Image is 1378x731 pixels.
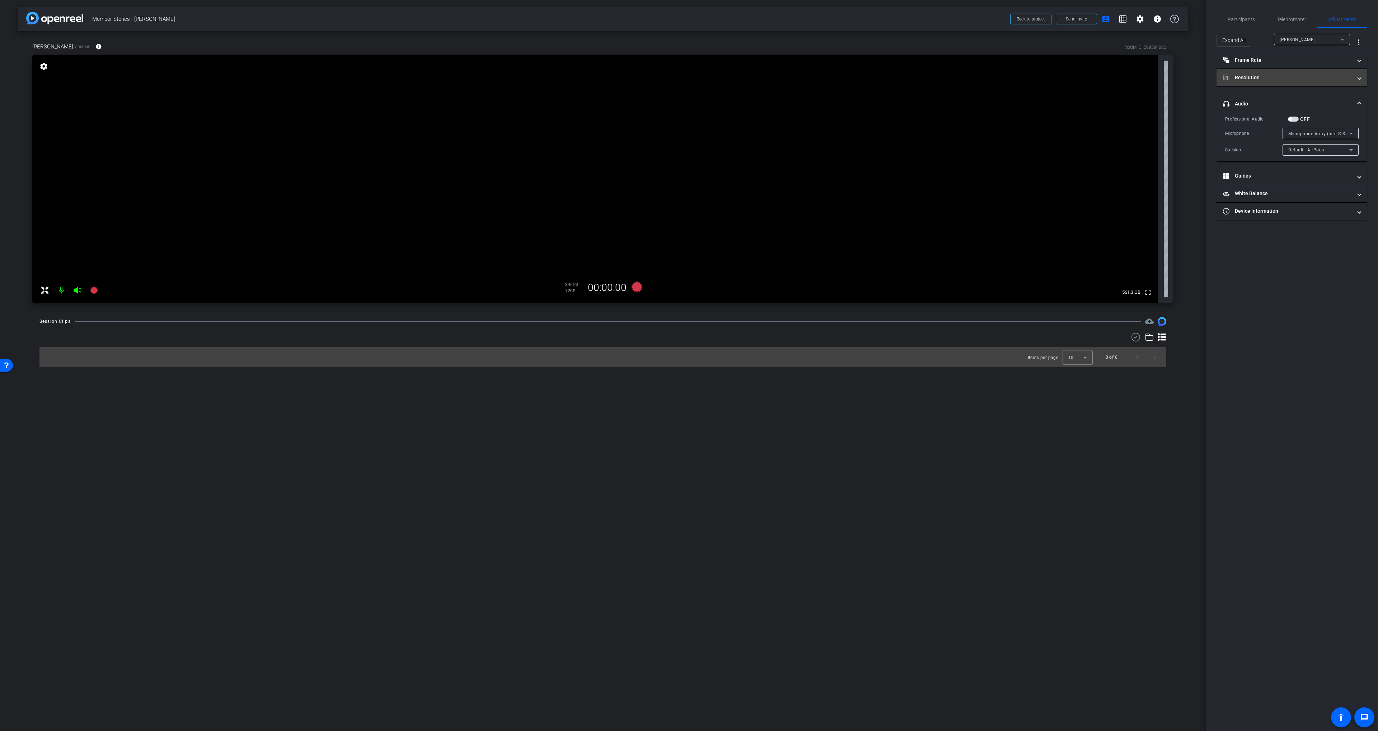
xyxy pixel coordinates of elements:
span: FPS [570,282,578,287]
div: 720P [565,288,583,294]
button: Expand All [1217,34,1251,47]
button: Back to project [1010,14,1051,24]
mat-icon: account_box [1101,15,1110,23]
div: Professional Audio [1225,115,1288,123]
div: Items per page: [1028,354,1060,361]
button: Next page [1146,349,1163,366]
mat-panel-title: Resolution [1223,74,1352,81]
span: [PERSON_NAME] [32,43,73,51]
button: Previous page [1129,349,1146,366]
button: More Options for Adjustments Panel [1350,34,1367,51]
span: Participants [1228,17,1255,22]
mat-expansion-panel-header: Audio [1217,92,1367,115]
span: [PERSON_NAME] [1280,37,1315,42]
span: Member Stories - [PERSON_NAME] [92,12,1006,26]
mat-icon: fullscreen [1144,288,1152,297]
img: Session clips [1158,317,1166,326]
mat-panel-title: Guides [1223,172,1352,180]
mat-icon: cloud_upload [1145,317,1154,326]
span: Default - AirPods [1288,147,1324,152]
div: Audio [1217,115,1367,161]
mat-panel-title: Frame Rate [1223,56,1352,64]
div: 0 of 0 [1106,354,1117,361]
label: OFF [1299,115,1310,123]
span: Adjustments [1328,17,1356,22]
mat-panel-title: Audio [1223,100,1352,108]
mat-icon: settings [1136,15,1144,23]
mat-icon: info [1153,15,1162,23]
img: app-logo [26,12,83,24]
div: Session Clips [39,318,71,325]
span: Back to project [1017,16,1045,22]
span: 561.3 GB [1120,288,1143,297]
mat-expansion-panel-header: Guides [1217,168,1367,185]
span: Send invite [1066,16,1087,22]
mat-icon: more_vert [1354,38,1363,47]
mat-expansion-panel-header: Resolution [1217,69,1367,86]
mat-panel-title: White Balance [1223,190,1352,197]
div: 00:00:00 [583,282,631,294]
button: Send invite [1056,14,1097,24]
div: Microphone [1225,130,1283,137]
mat-icon: settings [39,62,49,71]
div: Speaker [1225,146,1283,154]
span: Destinations for your clips [1145,317,1154,326]
span: Chrome [75,44,90,49]
div: 24 [565,282,583,287]
mat-icon: accessibility [1337,713,1345,722]
mat-expansion-panel-header: Frame Rate [1217,51,1367,69]
mat-icon: grid_on [1119,15,1127,23]
mat-icon: message [1360,713,1369,722]
mat-panel-title: Device Information [1223,207,1352,215]
mat-expansion-panel-header: White Balance [1217,185,1367,202]
span: Expand All [1222,33,1246,47]
mat-icon: info [95,43,102,50]
div: ROOM ID: 298584082 [1124,44,1166,51]
mat-expansion-panel-header: Device Information [1217,203,1367,220]
span: Teleprompter [1277,17,1306,22]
